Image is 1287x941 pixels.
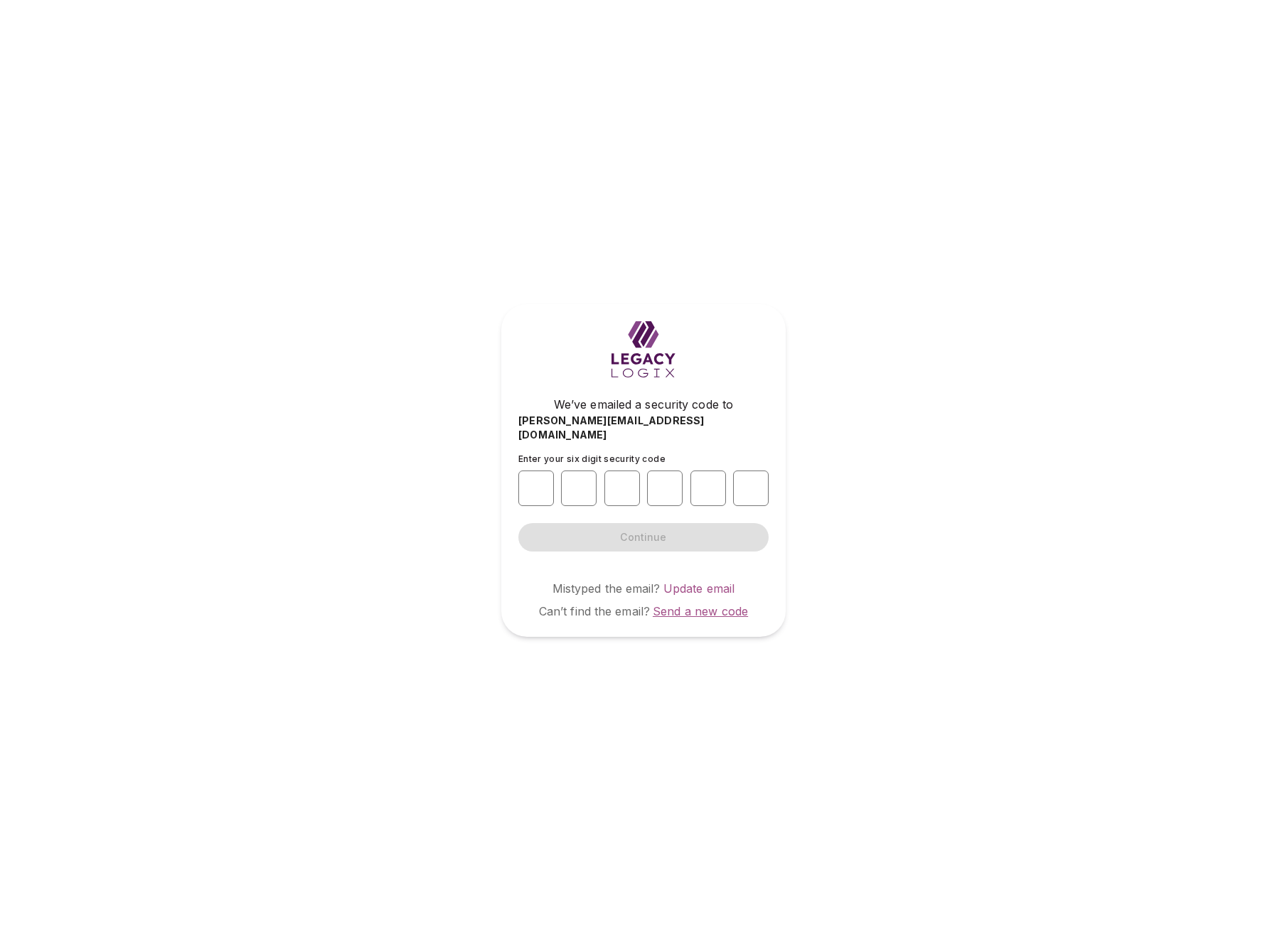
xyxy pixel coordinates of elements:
span: We’ve emailed a security code to [554,396,733,413]
span: Mistyped the email? [552,581,661,596]
span: Can’t find the email? [539,604,650,618]
span: [PERSON_NAME][EMAIL_ADDRESS][DOMAIN_NAME] [518,414,769,442]
span: Enter your six digit security code [518,453,666,464]
a: Update email [663,581,735,596]
a: Send a new code [653,604,748,618]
